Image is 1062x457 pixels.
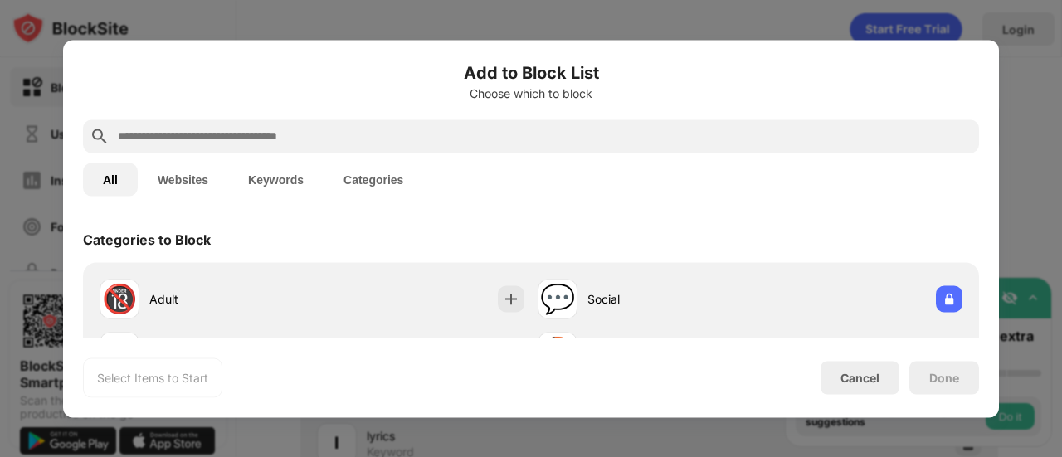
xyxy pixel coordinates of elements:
div: Choose which to block [83,86,979,100]
div: 🗞 [105,335,134,369]
div: 🏀 [540,335,575,369]
button: Categories [324,163,423,196]
div: Social [587,290,750,308]
div: 💬 [540,282,575,316]
div: Categories to Block [83,231,211,247]
div: Done [929,371,959,384]
h6: Add to Block List [83,60,979,85]
div: Select Items to Start [97,369,208,386]
div: Cancel [840,371,879,385]
div: Adult [149,290,312,308]
button: Keywords [228,163,324,196]
button: Websites [138,163,228,196]
button: All [83,163,138,196]
div: 🔞 [102,282,137,316]
img: search.svg [90,126,110,146]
